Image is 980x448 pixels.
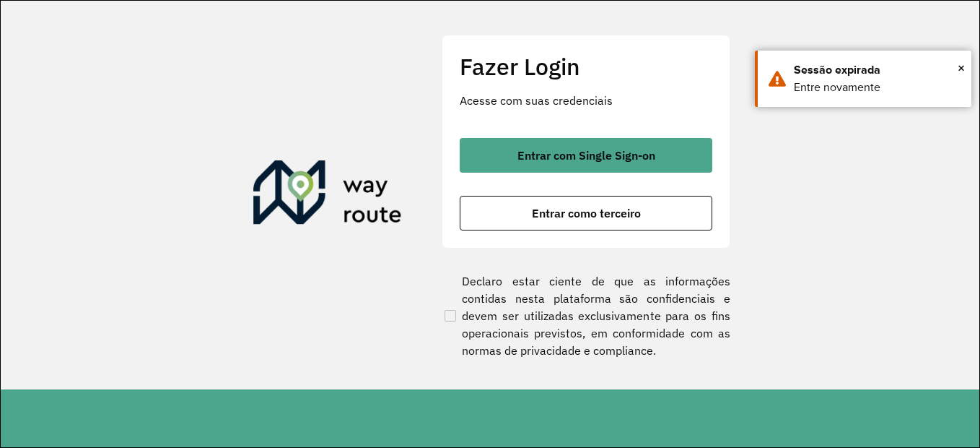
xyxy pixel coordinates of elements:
img: Roteirizador AmbevTech [253,160,402,230]
span: Entrar como terceiro [532,207,641,219]
span: Entrar com Single Sign-on [517,150,655,161]
span: × [958,57,965,79]
div: Sessão expirada [794,61,961,79]
div: Entre novamente [794,79,961,96]
button: button [460,138,712,173]
button: Close [958,57,965,79]
h2: Fazer Login [460,53,712,80]
button: button [460,196,712,231]
p: Acesse com suas credenciais [460,92,712,109]
label: Declaro estar ciente de que as informações contidas nesta plataforma são confidenciais e devem se... [442,272,730,359]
